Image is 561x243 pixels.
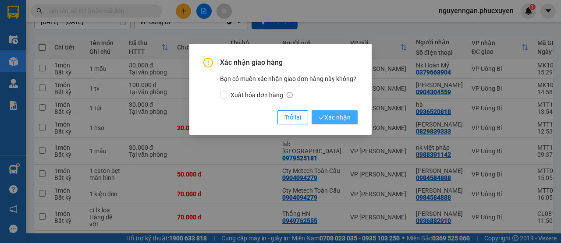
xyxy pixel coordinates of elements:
span: check [319,115,324,120]
span: Xuất hóa đơn hàng [227,90,296,100]
button: Trở lại [277,110,308,124]
span: info-circle [287,92,293,98]
span: exclamation-circle [203,58,213,67]
div: Bạn có muốn xác nhận giao đơn hàng này không? [220,74,358,100]
span: Trở lại [284,113,301,122]
button: checkXác nhận [312,110,358,124]
span: Xác nhận giao hàng [220,58,358,67]
span: Xác nhận [319,113,351,122]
